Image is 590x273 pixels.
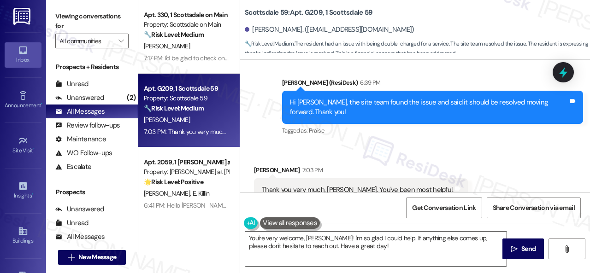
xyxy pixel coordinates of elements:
i:  [563,245,570,253]
a: Site Visit • [5,133,41,158]
div: Review follow-ups [55,121,120,130]
div: Apt. 330, 1 Scottsdale on Main [144,10,229,20]
b: Scottsdale 59: Apt. G209, 1 Scottsdale 59 [245,8,372,17]
img: ResiDesk Logo [13,8,32,25]
div: [PERSON_NAME] (ResiDesk) [282,78,583,91]
span: Share Conversation via email [493,203,575,213]
span: • [33,146,35,152]
i:  [511,245,518,253]
a: Insights • [5,178,41,203]
div: Unanswered [55,204,104,214]
span: E. Killin [193,189,210,197]
strong: 🔧 Risk Level: Medium [144,104,204,112]
button: Get Conversation Link [406,197,482,218]
div: WO Follow-ups [55,148,112,158]
div: [PERSON_NAME]. ([EMAIL_ADDRESS][DOMAIN_NAME]) [245,25,414,35]
span: [PERSON_NAME] [144,189,193,197]
div: Maintenance [55,134,106,144]
strong: 🌟 Risk Level: Positive [144,178,203,186]
div: Prospects [46,187,138,197]
strong: 🔧 Risk Level: Medium [144,30,204,39]
button: New Message [58,250,126,265]
label: Viewing conversations for [55,9,129,34]
div: Property: Scottsdale on Main [144,20,229,29]
textarea: You're very welcome, [PERSON_NAME]! I'm so glad I could help. If anything else comes up, please d... [245,232,507,266]
div: Prospects + Residents [46,62,138,72]
span: • [32,191,33,197]
div: [PERSON_NAME] [254,165,468,178]
div: (2) [124,91,138,105]
div: Thank you very much, [PERSON_NAME]. You've been most helpful. [262,185,453,195]
span: : The resident had an issue with being double-charged for a service. The site team resolved the i... [245,39,590,59]
div: Escalate [55,162,91,172]
a: Inbox [5,42,41,67]
strong: 🔧 Risk Level: Medium [245,40,294,47]
input: All communities [59,34,114,48]
span: • [41,101,42,107]
div: 7:17 PM: I'd be glad to check on the lease renewal rate flexibility. I'll look into this and prov... [144,54,556,62]
i:  [68,254,75,261]
div: Unread [55,218,88,228]
div: Unread [55,79,88,89]
div: Unanswered [55,93,104,103]
span: Send [521,244,536,254]
div: 7:03 PM: Thank you very much, [PERSON_NAME]. You've been most helpful. [144,128,344,136]
i:  [118,37,124,45]
span: Get Conversation Link [412,203,476,213]
button: Send [502,238,544,259]
span: [PERSON_NAME] [144,116,190,124]
a: Buildings [5,223,41,248]
span: New Message [78,252,116,262]
button: Share Conversation via email [487,197,581,218]
div: 7:03 PM [300,165,323,175]
div: Property: Scottsdale 59 [144,93,229,103]
div: Tagged as: [282,124,583,137]
div: All Messages [55,107,105,116]
span: Praise [309,127,324,134]
div: 6:39 PM [358,78,380,87]
div: Property: [PERSON_NAME] at [PERSON_NAME] [144,167,229,177]
div: All Messages [55,232,105,242]
div: Apt. 2059, 1 [PERSON_NAME] at [PERSON_NAME] [144,157,229,167]
div: Hi [PERSON_NAME], the site team found the issue and said it should be resolved moving forward. Th... [290,98,568,117]
span: [PERSON_NAME] [144,42,190,50]
div: Apt. G209, 1 Scottsdale 59 [144,84,229,93]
